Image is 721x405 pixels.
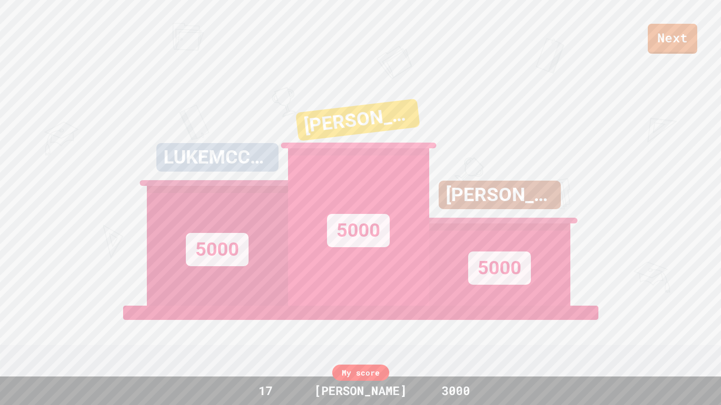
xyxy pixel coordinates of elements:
[305,382,416,400] div: [PERSON_NAME]
[468,251,531,285] div: 5000
[156,143,279,172] div: LUKEMCCONNELL27
[327,214,390,247] div: 5000
[295,98,420,141] div: [PERSON_NAME]
[439,181,561,209] div: [PERSON_NAME]
[186,233,249,266] div: 5000
[230,382,301,400] div: 17
[648,24,697,54] a: Next
[332,365,389,381] div: My score
[420,382,491,400] div: 3000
